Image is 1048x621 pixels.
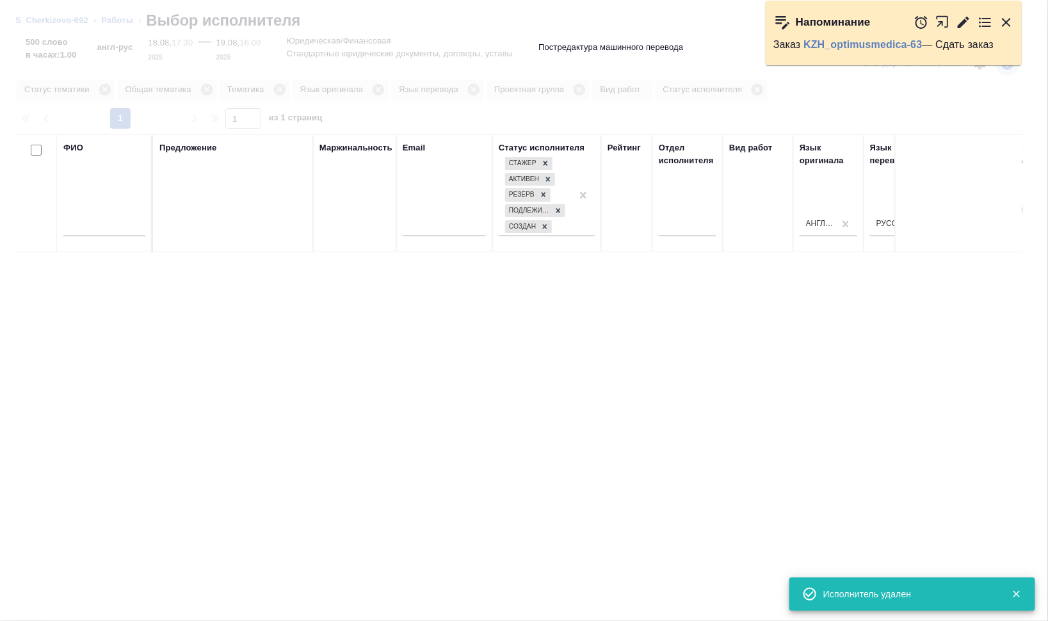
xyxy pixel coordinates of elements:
div: Исполнитель удален [823,588,992,601]
button: Открыть в новой вкладке [935,8,950,36]
div: Предложение [159,141,217,154]
button: Редактировать [956,15,971,30]
div: Стажер, Активен, Резерв, Подлежит внедрению, Создан [504,156,554,172]
div: Подлежит внедрению [505,204,551,218]
div: Стажер, Активен, Резерв, Подлежит внедрению, Создан [504,203,567,219]
div: Английский [806,218,835,229]
div: Русский [876,218,906,229]
div: Создан [505,220,538,234]
div: Стажер, Активен, Резерв, Подлежит внедрению, Создан [504,172,556,188]
div: Язык перевода [870,141,928,167]
a: KZH_optimusmedica-63 [803,39,922,50]
p: Напоминание [796,16,871,29]
div: Стажер, Активен, Резерв, Подлежит внедрению, Создан [504,219,553,235]
div: Статус исполнителя [499,141,584,154]
div: Рейтинг [608,141,641,154]
button: Отложить [914,15,929,30]
div: Стажер, Активен, Резерв, Подлежит внедрению, Создан [504,187,552,203]
div: Язык оригинала [800,141,857,167]
div: Резерв [505,188,536,202]
div: Отдел исполнителя [659,141,716,167]
div: Стажер [505,157,538,170]
div: Вид работ [729,141,773,154]
div: ФИО [63,141,83,154]
button: Перейти в todo [978,15,993,30]
div: Активен [505,173,541,186]
button: Закрыть [1003,588,1029,600]
button: Закрыть [999,15,1014,30]
p: Заказ — Сдать заказ [773,38,1014,51]
div: Email [403,141,425,154]
p: Постредактура машинного перевода [538,41,683,54]
div: Маржинальность [319,141,392,154]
